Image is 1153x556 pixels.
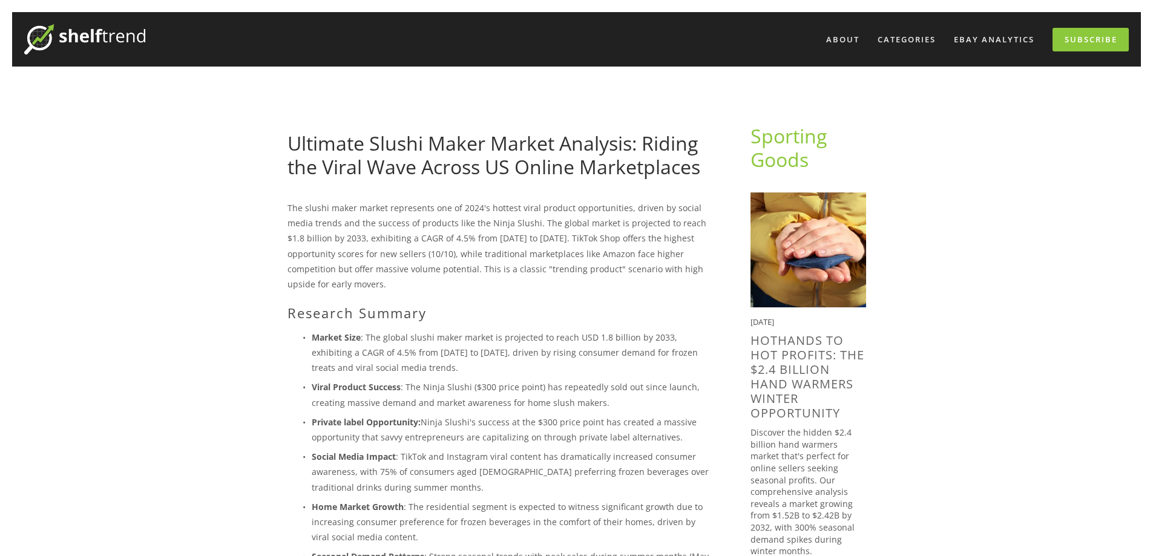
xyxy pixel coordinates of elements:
h2: Research Summary [287,305,712,321]
a: Ultimate Slushi Maker Market Analysis: Riding the Viral Wave Across US Online Marketplaces [287,130,700,179]
strong: Market Size [312,332,361,343]
a: HotHands to Hot Profits: The $2.4 Billion Hand Warmers Winter Opportunity [751,332,864,421]
strong: Viral Product Success [312,381,401,393]
strong: Social Media Impact [312,451,396,462]
img: ShelfTrend [24,24,145,54]
p: : The Ninja Slushi ($300 price point) has repeatedly sold out since launch, creating massive dema... [312,379,712,410]
div: Categories [870,30,944,50]
p: Ninja Slushi's success at the $300 price point has created a massive opportunity that savvy entre... [312,414,712,445]
a: Sporting Goods [751,123,832,172]
p: : The residential segment is expected to witness significant growth due to increasing consumer pr... [312,499,712,545]
p: : TikTok and Instagram viral content has dramatically increased consumer awareness, with 75% of c... [312,449,712,495]
a: eBay Analytics [946,30,1042,50]
time: [DATE] [751,316,774,327]
a: About [818,30,867,50]
p: : The global slushi maker market is projected to reach USD 1.8 billion by 2033, exhibiting a CAGR... [312,330,712,376]
strong: Home Market Growth [312,501,404,512]
strong: Private label Opportunity: [312,416,421,428]
a: Subscribe [1053,28,1129,51]
img: HotHands to Hot Profits: The $2.4 Billion Hand Warmers Winter Opportunity [751,192,866,307]
p: The slushi maker market represents one of 2024's hottest viral product opportunities, driven by s... [287,200,712,292]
